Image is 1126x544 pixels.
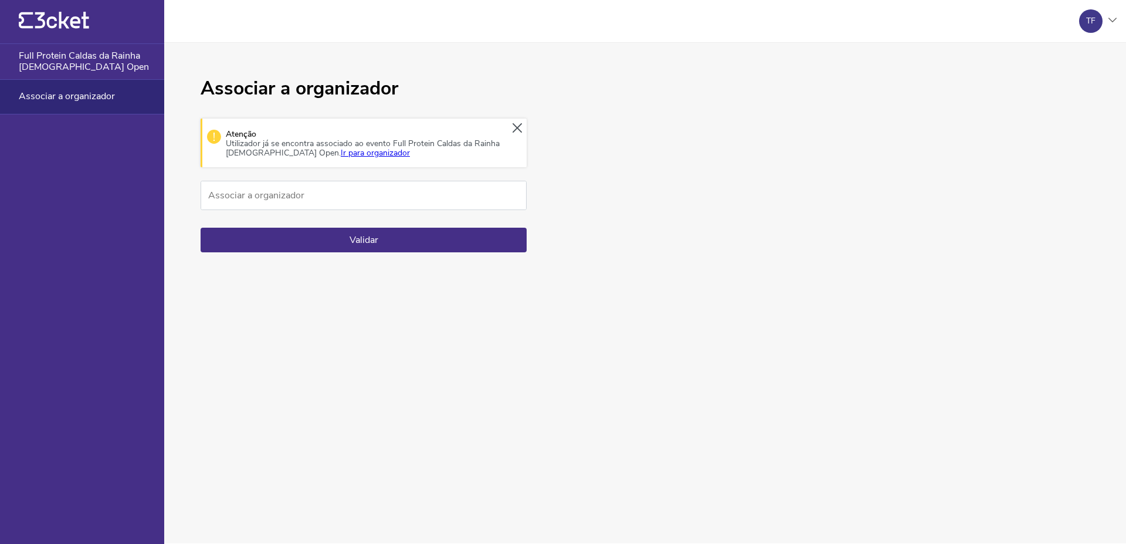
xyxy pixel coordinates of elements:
h1: Associar a organizador [201,78,527,100]
a: Ir para organizador [341,147,410,158]
input: Associar a organizador [201,181,527,210]
button: Validar [201,228,527,252]
a: {' '} [19,23,89,32]
g: {' '} [19,12,33,29]
div: Atenção [221,130,504,158]
span: Full Protein Caldas da Rainha [DEMOGRAPHIC_DATA] Open [19,50,164,72]
div: Utilizador já se encontra associado ao evento Full Protein Caldas da Rainha [DEMOGRAPHIC_DATA] Open. [226,139,504,158]
div: TF [1086,16,1096,26]
span: Associar a organizador [19,91,115,102]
